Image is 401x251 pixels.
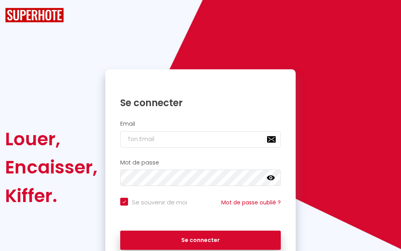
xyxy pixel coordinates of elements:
[5,8,64,22] img: SuperHote logo
[120,231,281,250] button: Se connecter
[5,182,98,210] div: Kiffer.
[120,121,281,127] h2: Email
[120,131,281,148] input: Ton Email
[120,159,281,166] h2: Mot de passe
[120,97,281,109] h1: Se connecter
[5,125,98,153] div: Louer,
[221,199,281,206] a: Mot de passe oublié ?
[5,153,98,181] div: Encaisser,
